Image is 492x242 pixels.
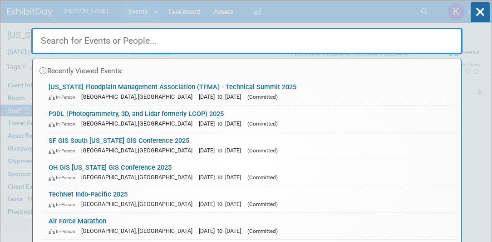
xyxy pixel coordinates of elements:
[44,106,457,132] a: P3DL (Photogrammetry, 3D, and Lidar formerly LCOP) 2025 In-Person [GEOGRAPHIC_DATA], [GEOGRAPHIC_...
[49,202,79,207] span: In-Person
[247,121,278,127] span: (Committed)
[199,120,246,127] span: [DATE] to [DATE]
[247,94,278,100] span: (Committed)
[81,120,197,127] span: [GEOGRAPHIC_DATA], [GEOGRAPHIC_DATA]
[199,227,246,234] span: [DATE] to [DATE]
[49,121,79,127] span: In-Person
[44,132,457,159] a: SF GIS South [US_STATE] GIS Conference 2025 In-Person [GEOGRAPHIC_DATA], [GEOGRAPHIC_DATA] [DATE]...
[49,175,79,181] span: In-Person
[247,174,278,181] span: (Committed)
[44,186,457,212] a: TechNet Indo-Pacific 2025 In-Person [GEOGRAPHIC_DATA], [GEOGRAPHIC_DATA] [DATE] to [DATE] (Commit...
[44,213,457,239] a: Air Force Marathon In-Person [GEOGRAPHIC_DATA], [GEOGRAPHIC_DATA] [DATE] to [DATE] (Committed)
[44,79,457,105] a: [US_STATE] Floodplain Management Association (TFMA) - Technical Summit 2025 In-Person [GEOGRAPHIC...
[199,201,246,207] span: [DATE] to [DATE]
[37,59,457,79] div: Recently Viewed Events:
[81,174,197,181] span: [GEOGRAPHIC_DATA], [GEOGRAPHIC_DATA]
[247,201,278,207] span: (Committed)
[199,174,246,181] span: [DATE] to [DATE]
[49,148,79,154] span: In-Person
[49,228,79,234] span: In-Person
[247,228,278,234] span: (Committed)
[81,201,197,207] span: [GEOGRAPHIC_DATA], [GEOGRAPHIC_DATA]
[199,93,246,100] span: [DATE] to [DATE]
[31,28,462,54] input: Search for Events or People...
[199,147,246,154] span: [DATE] to [DATE]
[49,94,79,100] span: In-Person
[81,93,197,100] span: [GEOGRAPHIC_DATA], [GEOGRAPHIC_DATA]
[81,147,197,154] span: [GEOGRAPHIC_DATA], [GEOGRAPHIC_DATA]
[81,227,197,234] span: [GEOGRAPHIC_DATA], [GEOGRAPHIC_DATA]
[247,147,278,154] span: (Committed)
[44,159,457,186] a: OH GIS [US_STATE] GIS Conference 2025 In-Person [GEOGRAPHIC_DATA], [GEOGRAPHIC_DATA] [DATE] to [D...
